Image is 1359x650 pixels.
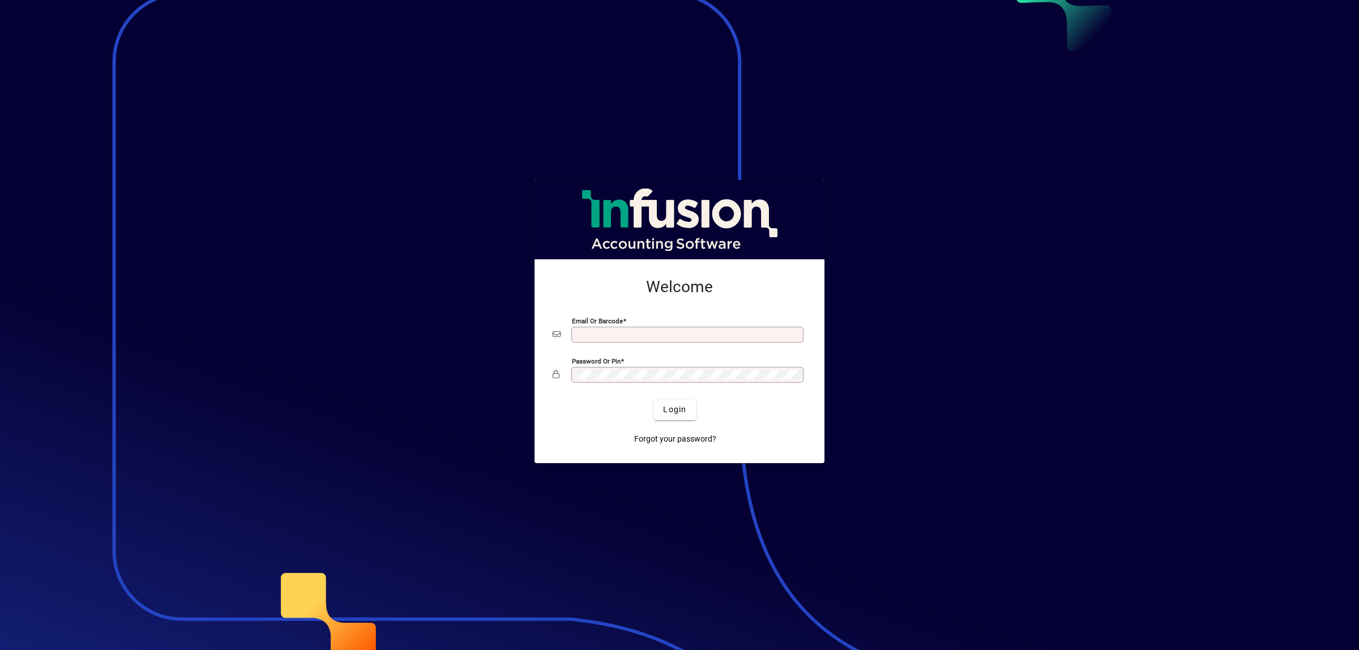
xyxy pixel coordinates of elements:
h2: Welcome [553,277,806,297]
mat-label: Password or Pin [572,357,621,365]
span: Forgot your password? [634,433,716,445]
span: Login [663,404,686,416]
button: Login [654,400,695,420]
mat-label: Email or Barcode [572,317,623,324]
a: Forgot your password? [630,429,721,450]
